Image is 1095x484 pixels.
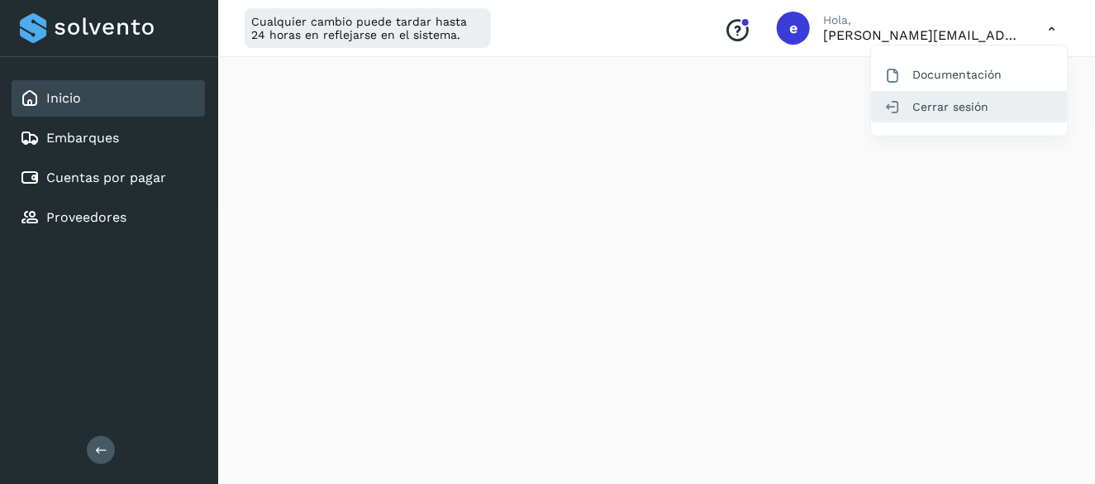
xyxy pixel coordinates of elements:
[871,59,1068,90] div: Documentación
[46,130,119,146] a: Embarques
[46,209,126,225] a: Proveedores
[12,160,205,196] div: Cuentas por pagar
[46,90,81,106] a: Inicio
[12,120,205,156] div: Embarques
[871,91,1068,122] div: Cerrar sesión
[46,170,166,185] a: Cuentas por pagar
[12,199,205,236] div: Proveedores
[12,80,205,117] div: Inicio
